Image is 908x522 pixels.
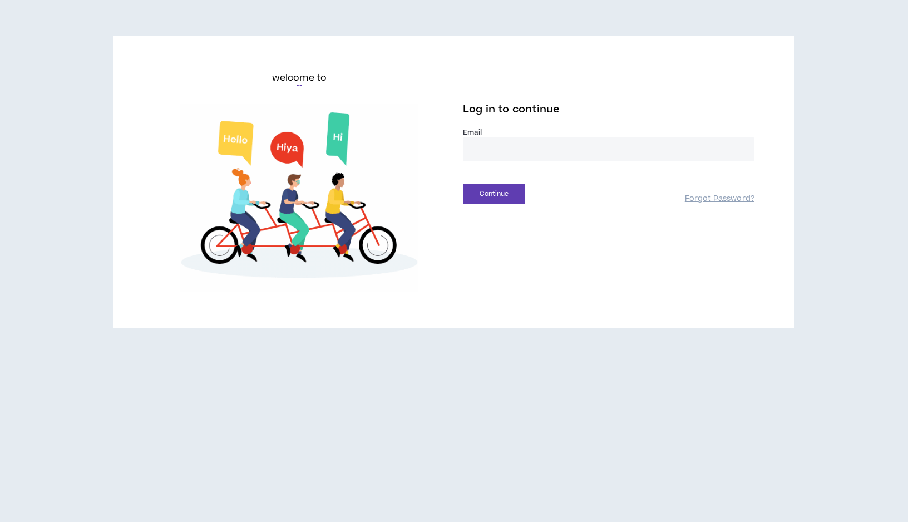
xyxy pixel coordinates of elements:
[272,71,327,85] h6: welcome to
[463,184,525,204] button: Continue
[463,127,754,137] label: Email
[463,102,560,116] span: Log in to continue
[685,194,754,204] a: Forgot Password?
[154,104,445,292] img: Welcome to Wripple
